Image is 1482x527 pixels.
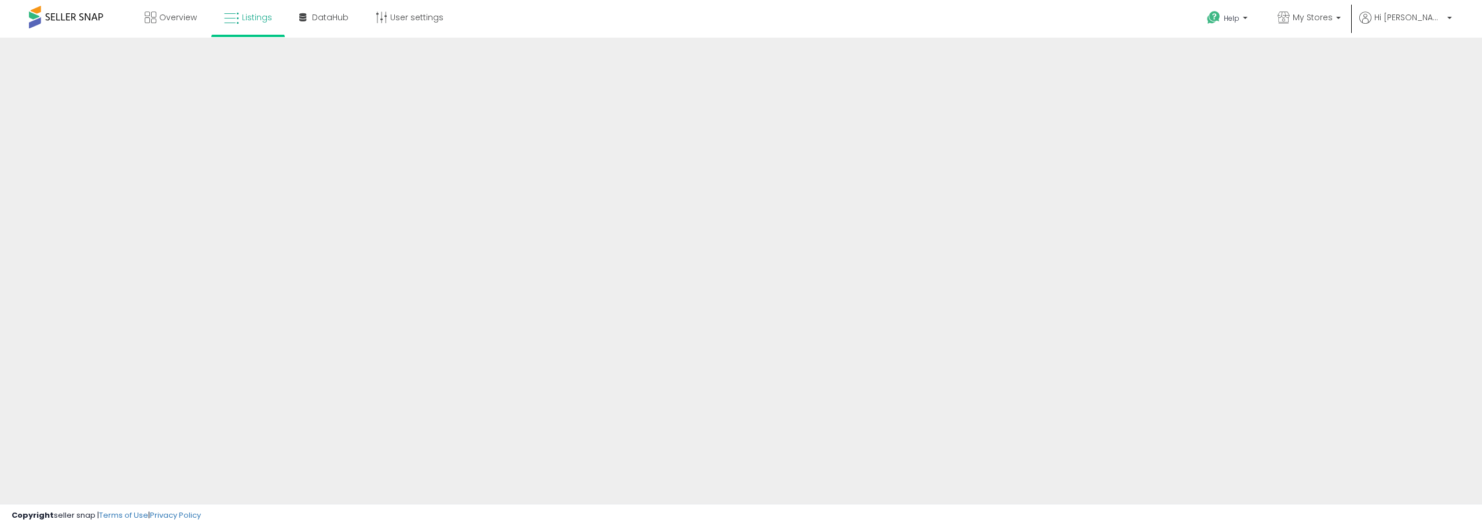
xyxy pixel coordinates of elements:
[1206,10,1221,25] i: Get Help
[1374,12,1444,23] span: Hi [PERSON_NAME]
[12,510,201,521] div: seller snap | |
[159,12,197,23] span: Overview
[150,510,201,521] a: Privacy Policy
[1293,12,1333,23] span: My Stores
[12,510,54,521] strong: Copyright
[312,12,349,23] span: DataHub
[1359,12,1452,38] a: Hi [PERSON_NAME]
[1198,2,1259,38] a: Help
[99,510,148,521] a: Terms of Use
[1224,13,1239,23] span: Help
[242,12,272,23] span: Listings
